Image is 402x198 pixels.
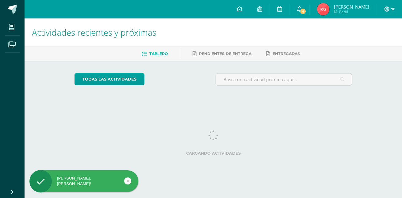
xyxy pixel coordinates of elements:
span: Actividades recientes y próximas [32,26,156,38]
span: Pendientes de entrega [199,51,251,56]
img: 007a7e1cf9a8fe462f1ec32384fd10df.png [317,3,329,15]
input: Busca una actividad próxima aquí... [216,73,352,85]
a: Pendientes de entrega [193,49,251,59]
a: Entregadas [266,49,300,59]
span: [PERSON_NAME] [334,4,369,10]
span: Tablero [149,51,168,56]
label: Cargando actividades [75,151,352,156]
span: Mi Perfil [334,9,369,14]
a: todas las Actividades [75,73,144,85]
span: 4 [300,8,306,15]
div: [PERSON_NAME], [PERSON_NAME]! [29,176,138,187]
span: Entregadas [273,51,300,56]
a: Tablero [142,49,168,59]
